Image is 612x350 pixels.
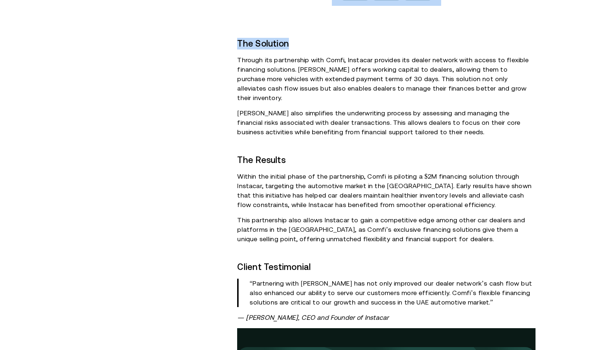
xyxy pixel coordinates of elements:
p: Within the initial phase of the partnership, Comfi is piloting a $2M financing solution through I... [237,172,535,210]
em: — [PERSON_NAME], CEO and Founder of Instacar [237,314,389,321]
strong: The Results [237,155,286,165]
p: [PERSON_NAME] also simplifies the underwriting process by assessing and managing the financial ri... [237,108,535,137]
p: “Partnering with [PERSON_NAME] has not only improved our dealer network’s cash flow but also enha... [250,279,535,307]
p: This partnership also allows Instacar to gain a competitive edge among other car dealers and plat... [237,215,535,244]
p: Through its partnership with Comfi, Instacar provides its dealer network with access to flexible ... [237,55,535,103]
strong: The Solution [237,39,289,48]
strong: Client Testimonial [237,262,311,272]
